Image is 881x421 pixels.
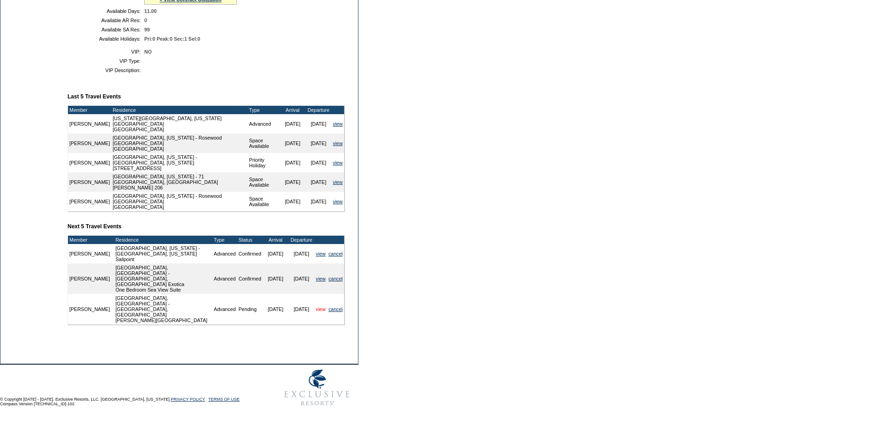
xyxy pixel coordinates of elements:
a: view [316,251,326,256]
td: [PERSON_NAME] [68,153,111,172]
td: [DATE] [306,192,332,211]
td: Space Available [248,192,280,211]
td: [DATE] [263,244,289,263]
td: [GEOGRAPHIC_DATA], [US_STATE] - Rosewood [GEOGRAPHIC_DATA] [GEOGRAPHIC_DATA] [111,192,248,211]
td: Residence [111,106,248,114]
td: [DATE] [280,134,306,153]
td: [DATE] [280,192,306,211]
td: [GEOGRAPHIC_DATA], [GEOGRAPHIC_DATA] - [GEOGRAPHIC_DATA], [GEOGRAPHIC_DATA] [PERSON_NAME][GEOGRAP... [114,294,213,324]
td: Residence [114,236,213,244]
a: cancel [328,306,343,312]
td: [DATE] [280,172,306,192]
td: Available Holidays: [71,36,141,42]
span: Pri:0 Peak:0 Sec:1 Sel:0 [144,36,200,42]
td: [DATE] [280,153,306,172]
b: Next 5 Travel Events [68,223,122,230]
td: [PERSON_NAME] [68,192,111,211]
td: [PERSON_NAME] [68,263,111,294]
a: view [316,276,326,281]
a: TERMS OF USE [209,397,240,402]
td: Departure [289,236,314,244]
td: Space Available [248,172,280,192]
td: [GEOGRAPHIC_DATA], [US_STATE] - 71 [GEOGRAPHIC_DATA], [GEOGRAPHIC_DATA] [PERSON_NAME] 206 [111,172,248,192]
span: 99 [144,27,150,32]
td: [PERSON_NAME] [68,294,111,324]
td: Confirmed [237,263,263,294]
td: Member [68,236,111,244]
a: cancel [328,251,343,256]
td: Member [68,106,111,114]
td: Space Available [248,134,280,153]
td: Advanced [248,114,280,134]
img: Exclusive Resorts [276,365,358,411]
td: Available SA Res: [71,27,141,32]
td: [DATE] [306,134,332,153]
td: VIP Type: [71,58,141,64]
td: [PERSON_NAME] [68,172,111,192]
span: NO [144,49,152,55]
td: Available Days: [71,8,141,14]
td: [US_STATE][GEOGRAPHIC_DATA], [US_STATE][GEOGRAPHIC_DATA] [GEOGRAPHIC_DATA] [111,114,248,134]
span: 11.00 [144,8,157,14]
td: VIP Description: [71,67,141,73]
td: Priority Holiday [248,153,280,172]
td: Status [237,236,263,244]
a: PRIVACY POLICY [171,397,205,402]
td: VIP: [71,49,141,55]
td: Arrival [280,106,306,114]
td: [GEOGRAPHIC_DATA], [US_STATE] - Rosewood [GEOGRAPHIC_DATA] [GEOGRAPHIC_DATA] [111,134,248,153]
td: [PERSON_NAME] [68,134,111,153]
td: Arrival [263,236,289,244]
td: [DATE] [280,114,306,134]
td: [DATE] [306,172,332,192]
a: view [333,121,343,127]
td: [GEOGRAPHIC_DATA], [GEOGRAPHIC_DATA] - [GEOGRAPHIC_DATA], [GEOGRAPHIC_DATA] Exotica One Bedroom S... [114,263,213,294]
a: cancel [328,276,343,281]
td: [DATE] [263,294,289,324]
td: [DATE] [289,294,314,324]
td: [DATE] [289,244,314,263]
a: view [316,306,326,312]
a: view [333,140,343,146]
a: view [333,179,343,185]
td: Advanced [212,244,237,263]
td: [PERSON_NAME] [68,114,111,134]
td: Advanced [212,294,237,324]
td: Departure [306,106,332,114]
td: Pending [237,294,263,324]
td: [GEOGRAPHIC_DATA], [US_STATE] - [GEOGRAPHIC_DATA], [US_STATE] [STREET_ADDRESS] [111,153,248,172]
td: [GEOGRAPHIC_DATA], [US_STATE] - [GEOGRAPHIC_DATA], [US_STATE] Sailpoint [114,244,213,263]
td: [DATE] [306,153,332,172]
td: [PERSON_NAME] [68,244,111,263]
b: Last 5 Travel Events [68,93,121,100]
td: [DATE] [289,263,314,294]
a: view [333,199,343,204]
td: Advanced [212,263,237,294]
td: [DATE] [306,114,332,134]
td: Type [248,106,280,114]
td: Available AR Res: [71,18,141,23]
span: 0 [144,18,147,23]
td: [DATE] [263,263,289,294]
a: view [333,160,343,165]
td: Type [212,236,237,244]
td: Confirmed [237,244,263,263]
